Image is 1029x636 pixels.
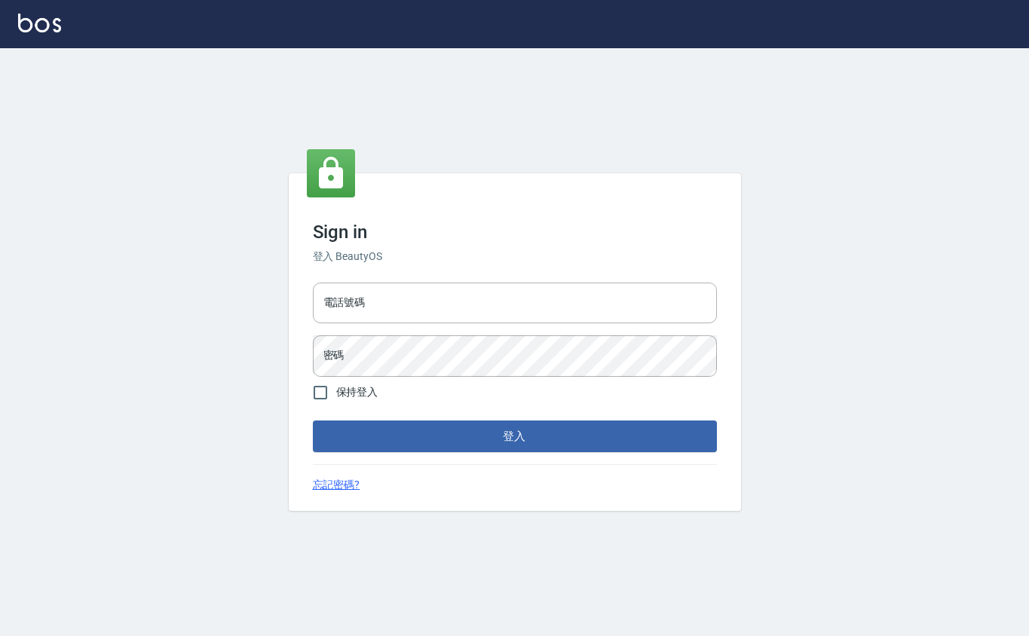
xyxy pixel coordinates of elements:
[313,477,360,493] a: 忘記密碼?
[313,222,717,243] h3: Sign in
[18,14,61,32] img: Logo
[313,420,717,452] button: 登入
[313,249,717,264] h6: 登入 BeautyOS
[336,384,378,400] span: 保持登入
